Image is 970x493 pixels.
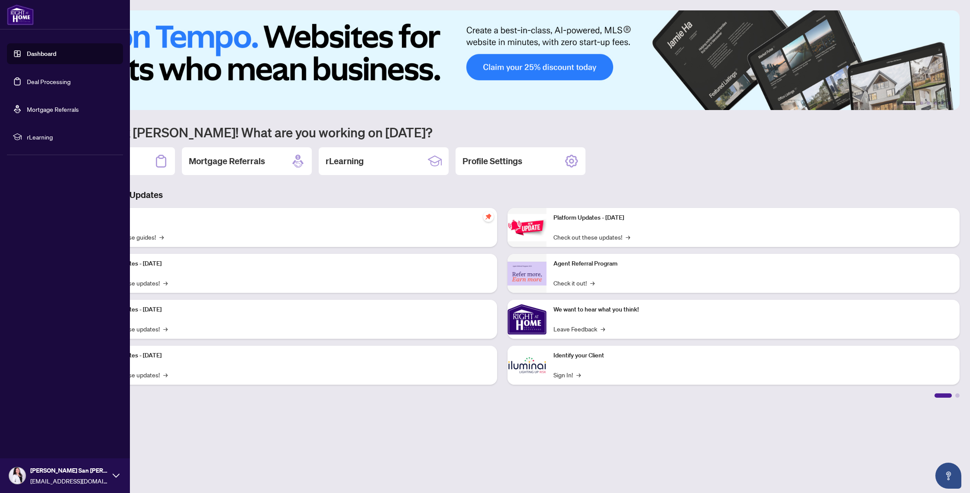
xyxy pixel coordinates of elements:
[159,232,164,242] span: →
[902,101,916,105] button: 1
[626,232,630,242] span: →
[553,259,953,269] p: Agent Referral Program
[576,370,581,379] span: →
[553,232,630,242] a: Check out these updates!→
[947,101,951,105] button: 6
[91,351,490,360] p: Platform Updates - [DATE]
[553,305,953,315] p: We want to hear what you think!
[941,101,944,105] button: 5
[462,155,522,167] h2: Profile Settings
[163,324,168,334] span: →
[27,50,56,58] a: Dashboard
[189,155,265,167] h2: Mortgage Referrals
[590,278,595,288] span: →
[30,466,108,475] span: [PERSON_NAME] San [PERSON_NAME]
[91,259,490,269] p: Platform Updates - [DATE]
[553,351,953,360] p: Identify your Client
[920,101,923,105] button: 2
[91,305,490,315] p: Platform Updates - [DATE]
[45,189,960,201] h3: Brokerage & Industry Updates
[508,300,546,339] img: We want to hear what you think!
[45,10,960,110] img: Slide 0
[553,213,953,223] p: Platform Updates - [DATE]
[326,155,364,167] h2: rLearning
[927,101,930,105] button: 3
[163,278,168,288] span: →
[9,467,26,484] img: Profile Icon
[7,4,34,25] img: logo
[935,463,961,489] button: Open asap
[553,370,581,379] a: Sign In!→
[508,346,546,385] img: Identify your Client
[508,262,546,285] img: Agent Referral Program
[601,324,605,334] span: →
[27,132,117,142] span: rLearning
[163,370,168,379] span: →
[91,213,490,223] p: Self-Help
[27,78,71,85] a: Deal Processing
[553,278,595,288] a: Check it out!→
[45,124,960,140] h1: Welcome back [PERSON_NAME]! What are you working on [DATE]?
[483,211,494,222] span: pushpin
[934,101,937,105] button: 4
[553,324,605,334] a: Leave Feedback→
[30,476,108,486] span: [EMAIL_ADDRESS][DOMAIN_NAME]
[27,105,79,113] a: Mortgage Referrals
[508,214,546,241] img: Platform Updates - June 23, 2025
